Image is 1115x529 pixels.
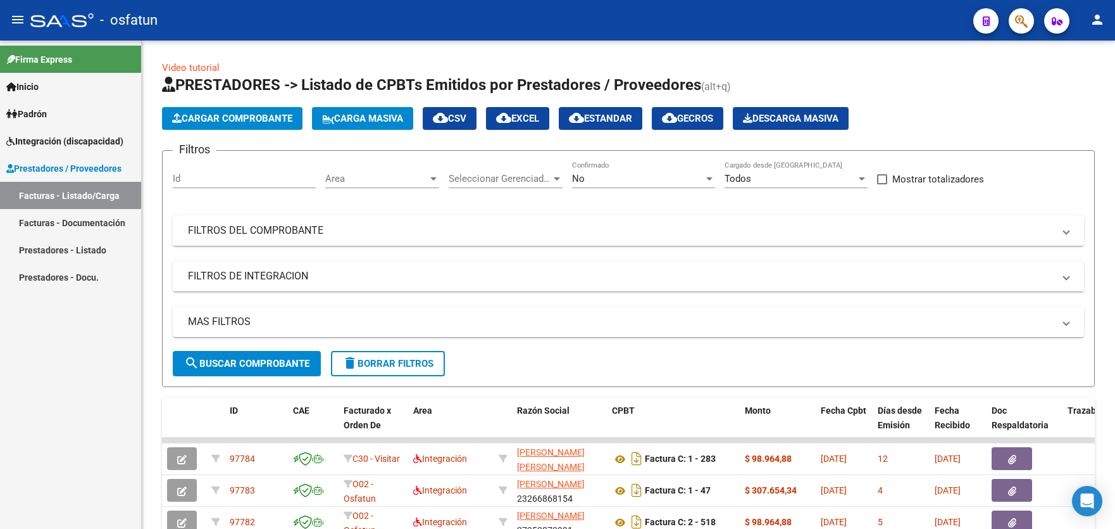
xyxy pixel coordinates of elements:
[230,485,255,495] span: 97783
[517,405,570,416] span: Razón Social
[230,454,255,464] span: 97784
[733,107,849,130] button: Descarga Masiva
[486,107,549,130] button: EXCEL
[743,113,838,124] span: Descarga Masiva
[733,107,849,130] app-download-masive: Descarga masiva de comprobantes (adjuntos)
[821,485,847,495] span: [DATE]
[162,107,302,130] button: Cargar Comprobante
[517,511,585,521] span: [PERSON_NAME]
[569,113,632,124] span: Estandar
[173,215,1084,246] mat-expansion-panel-header: FILTROS DEL COMPROBANTE
[816,397,873,453] datatable-header-cell: Fecha Cpbt
[293,405,309,416] span: CAE
[607,397,740,453] datatable-header-cell: CPBT
[701,80,731,92] span: (alt+q)
[878,405,922,430] span: Días desde Emisión
[6,53,72,67] span: Firma Express
[992,405,1049,430] span: Doc Respaldatoria
[10,12,25,27] mat-icon: menu
[408,397,494,453] datatable-header-cell: Area
[184,358,309,369] span: Buscar Comprobante
[6,134,123,148] span: Integración (discapacidad)
[935,517,961,527] span: [DATE]
[878,454,888,464] span: 12
[892,172,984,187] span: Mostrar totalizadores
[821,405,866,416] span: Fecha Cpbt
[745,454,792,464] strong: $ 98.964,88
[821,517,847,527] span: [DATE]
[344,479,376,518] span: O02 - Osfatun Propio
[173,141,216,158] h3: Filtros
[725,173,751,184] span: Todos
[225,397,288,453] datatable-header-cell: ID
[342,355,358,371] mat-icon: delete
[878,517,883,527] span: 5
[517,447,585,472] span: [PERSON_NAME] [PERSON_NAME]
[413,517,467,527] span: Integración
[325,173,428,184] span: Area
[6,162,121,175] span: Prestadores / Proveedores
[413,454,467,464] span: Integración
[745,517,792,527] strong: $ 98.964,88
[344,405,391,430] span: Facturado x Orden De
[339,397,408,453] datatable-header-cell: Facturado x Orden De
[930,397,987,453] datatable-header-cell: Fecha Recibido
[100,6,158,34] span: - osfatun
[740,397,816,453] datatable-header-cell: Monto
[413,405,432,416] span: Area
[230,405,238,416] span: ID
[628,449,645,469] i: Descargar documento
[188,269,1054,283] mat-panel-title: FILTROS DE INTEGRACION
[6,80,39,94] span: Inicio
[652,107,723,130] button: Gecros
[413,485,467,495] span: Integración
[6,107,47,121] span: Padrón
[745,485,797,495] strong: $ 307.654,34
[230,517,255,527] span: 97782
[184,355,199,371] mat-icon: search
[173,261,1084,291] mat-expansion-panel-header: FILTROS DE INTEGRACION
[331,351,445,376] button: Borrar Filtros
[496,113,539,124] span: EXCEL
[645,486,711,496] strong: Factura C: 1 - 47
[517,445,602,472] div: 27392299349
[873,397,930,453] datatable-header-cell: Días desde Emisión
[173,351,321,376] button: Buscar Comprobante
[352,454,400,464] span: C30 - Visitar
[559,107,642,130] button: Estandar
[662,110,677,125] mat-icon: cloud_download
[449,173,551,184] span: Seleccionar Gerenciador
[433,113,466,124] span: CSV
[173,307,1084,337] mat-expansion-panel-header: MAS FILTROS
[312,107,413,130] button: Carga Masiva
[322,113,403,124] span: Carga Masiva
[162,62,220,73] a: Video tutorial
[423,107,477,130] button: CSV
[162,76,701,94] span: PRESTADORES -> Listado de CPBTs Emitidos por Prestadores / Proveedores
[1090,12,1105,27] mat-icon: person
[612,405,635,416] span: CPBT
[662,113,713,124] span: Gecros
[496,110,511,125] mat-icon: cloud_download
[935,405,970,430] span: Fecha Recibido
[878,485,883,495] span: 4
[342,358,433,369] span: Borrar Filtros
[628,480,645,500] i: Descargar documento
[188,315,1054,329] mat-panel-title: MAS FILTROS
[188,224,1054,238] mat-panel-title: FILTROS DEL COMPROBANTE
[935,485,961,495] span: [DATE]
[172,113,292,124] span: Cargar Comprobante
[987,397,1062,453] datatable-header-cell: Doc Respaldatoria
[572,173,585,184] span: No
[517,479,585,489] span: [PERSON_NAME]
[569,110,584,125] mat-icon: cloud_download
[745,405,771,416] span: Monto
[1072,486,1102,516] div: Open Intercom Messenger
[517,477,602,504] div: 23266868154
[288,397,339,453] datatable-header-cell: CAE
[645,454,716,464] strong: Factura C: 1 - 283
[821,454,847,464] span: [DATE]
[935,454,961,464] span: [DATE]
[512,397,607,453] datatable-header-cell: Razón Social
[433,110,448,125] mat-icon: cloud_download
